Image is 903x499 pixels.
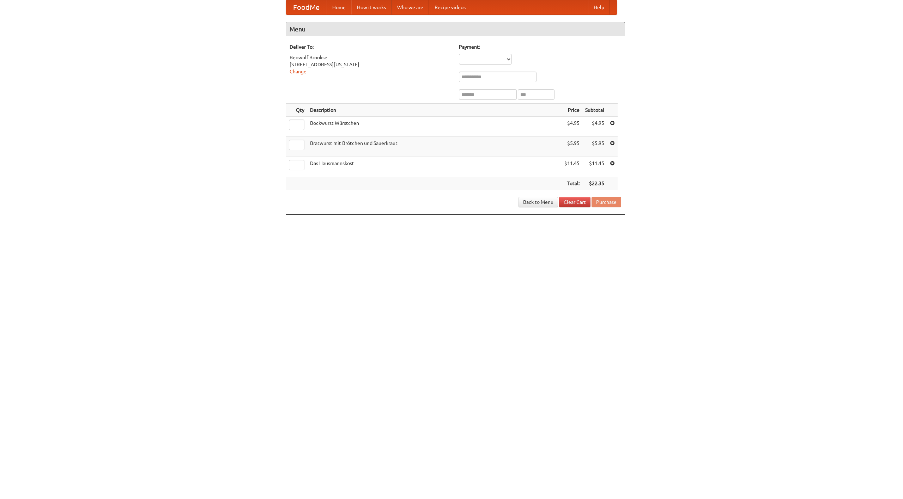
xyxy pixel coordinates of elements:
[519,197,558,207] a: Back to Menu
[290,54,452,61] div: Beowulf Brookse
[562,157,582,177] td: $11.45
[290,61,452,68] div: [STREET_ADDRESS][US_STATE]
[559,197,590,207] a: Clear Cart
[290,43,452,50] h5: Deliver To:
[562,117,582,137] td: $4.95
[459,43,621,50] h5: Payment:
[307,117,562,137] td: Bockwurst Würstchen
[286,22,625,36] h4: Menu
[290,69,307,74] a: Change
[286,104,307,117] th: Qty
[582,157,607,177] td: $11.45
[307,104,562,117] th: Description
[307,157,562,177] td: Das Hausmannskost
[582,137,607,157] td: $5.95
[562,137,582,157] td: $5.95
[592,197,621,207] button: Purchase
[588,0,610,14] a: Help
[351,0,392,14] a: How it works
[307,137,562,157] td: Bratwurst mit Brötchen und Sauerkraut
[582,117,607,137] td: $4.95
[562,177,582,190] th: Total:
[286,0,327,14] a: FoodMe
[582,104,607,117] th: Subtotal
[429,0,471,14] a: Recipe videos
[562,104,582,117] th: Price
[327,0,351,14] a: Home
[582,177,607,190] th: $22.35
[392,0,429,14] a: Who we are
